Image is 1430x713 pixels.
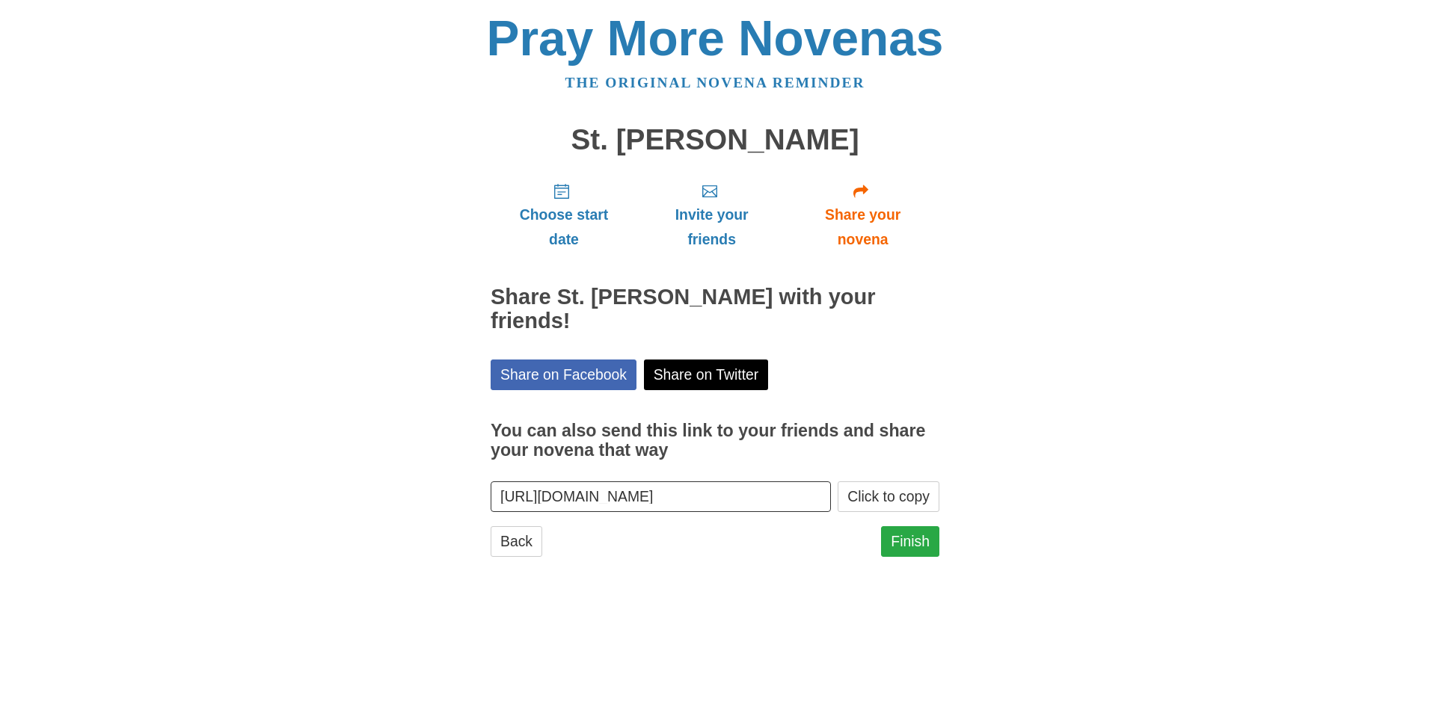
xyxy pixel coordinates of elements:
a: Share on Twitter [644,359,769,390]
h3: You can also send this link to your friends and share your novena that way [491,422,939,460]
h2: Share St. [PERSON_NAME] with your friends! [491,285,939,333]
h1: St. [PERSON_NAME] [491,124,939,156]
a: Invite your friends [637,170,786,259]
a: Share your novena [786,170,939,259]
a: The original novena reminder [565,75,865,90]
a: Choose start date [491,170,637,259]
a: Finish [881,526,939,557]
a: Back [491,526,542,557]
a: Pray More Novenas [487,10,944,66]
span: Invite your friends [652,203,771,252]
span: Choose start date [506,203,622,252]
button: Click to copy [838,481,939,512]
span: Share your novena [801,203,924,252]
a: Share on Facebook [491,359,636,390]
